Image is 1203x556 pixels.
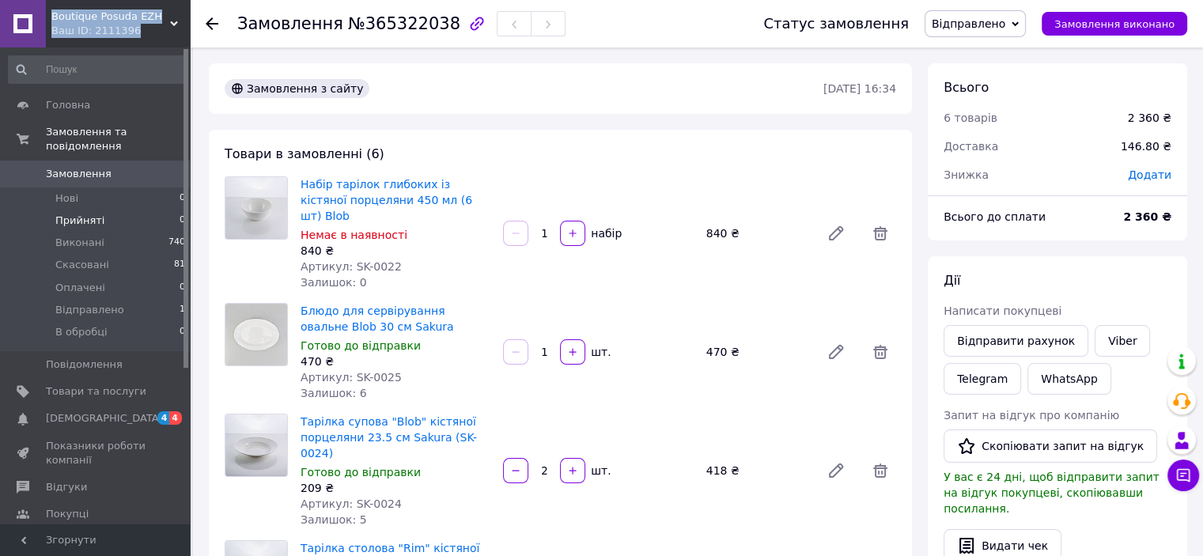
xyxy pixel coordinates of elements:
[301,415,477,460] a: Тарілка супова "Blob" кістяної порцеляни 23.5 см Sakura (SK-0024)
[301,497,402,510] span: Артикул: SK-0024
[944,112,997,124] span: 6 товарів
[864,217,896,249] span: Видалити
[225,146,384,161] span: Товари в замовленні (6)
[180,325,185,339] span: 0
[46,98,90,112] span: Головна
[46,480,87,494] span: Відгуки
[180,281,185,295] span: 0
[180,191,185,206] span: 0
[1054,18,1175,30] span: Замовлення виконано
[944,273,960,288] span: Дії
[55,258,109,272] span: Скасовані
[1027,363,1110,395] a: WhatsApp
[55,214,104,228] span: Прийняті
[174,258,185,272] span: 81
[168,236,185,250] span: 740
[944,471,1159,515] span: У вас є 24 дні, щоб відправити запит на відгук покупцеві, скопіювавши посилання.
[944,325,1088,357] button: Відправити рахунок
[944,409,1119,422] span: Запит на відгук про компанію
[225,79,369,98] div: Замовлення з сайту
[944,168,989,181] span: Знижка
[46,125,190,153] span: Замовлення та повідомлення
[301,513,367,526] span: Залишок: 5
[8,55,187,84] input: Пошук
[46,357,123,372] span: Повідомлення
[820,336,852,368] a: Редагувати
[225,414,287,476] img: Тарілка супова "Blob" кістяної порцеляни 23.5 см Sakura (SK-0024)
[301,371,402,384] span: Артикул: SK-0025
[301,387,367,399] span: Залишок: 6
[763,16,909,32] div: Статус замовлення
[180,214,185,228] span: 0
[46,167,112,181] span: Замовлення
[944,304,1061,317] span: Написати покупцеві
[587,463,612,478] div: шт.
[46,439,146,467] span: Показники роботи компанії
[700,460,814,482] div: 418 ₴
[55,191,78,206] span: Нові
[587,225,623,241] div: набір
[225,304,287,365] img: Блюдо для сервірування овальне Blob 30 см Sakura
[301,178,472,222] a: Набір тарілок глибоких із кістяної порцеляни 450 мл (6 шт) Blob
[157,411,170,425] span: 4
[944,429,1157,463] button: Скопіювати запит на відгук
[301,339,421,352] span: Готово до відправки
[46,411,163,426] span: [DEMOGRAPHIC_DATA]
[1123,210,1171,223] b: 2 360 ₴
[944,363,1021,395] a: Telegram
[932,17,1005,30] span: Відправлено
[944,210,1046,223] span: Всього до сплати
[169,411,182,425] span: 4
[820,455,852,486] a: Редагувати
[1095,325,1150,357] a: Viber
[55,236,104,250] span: Виконані
[820,217,852,249] a: Редагувати
[51,24,190,38] div: Ваш ID: 2111396
[55,325,108,339] span: В обробці
[301,229,407,241] span: Немає в наявності
[55,281,105,295] span: Оплачені
[46,384,146,399] span: Товари та послуги
[301,466,421,478] span: Готово до відправки
[301,354,490,369] div: 470 ₴
[301,260,402,273] span: Артикул: SK-0022
[206,16,218,32] div: Повернутися назад
[348,14,460,33] span: №365322038
[700,341,814,363] div: 470 ₴
[1128,168,1171,181] span: Додати
[301,276,367,289] span: Залишок: 0
[864,336,896,368] span: Видалити
[55,303,124,317] span: Відправлено
[301,304,454,333] a: Блюдо для сервірування овальне Blob 30 см Sakura
[301,243,490,259] div: 840 ₴
[301,480,490,496] div: 209 ₴
[944,80,989,95] span: Всього
[864,455,896,486] span: Видалити
[225,177,287,239] img: Набір тарілок глибоких із кістяної порцеляни 450 мл (6 шт) Blob
[237,14,343,33] span: Замовлення
[823,82,896,95] time: [DATE] 16:34
[46,507,89,521] span: Покупці
[1111,129,1181,164] div: 146.80 ₴
[1128,110,1171,126] div: 2 360 ₴
[944,140,998,153] span: Доставка
[51,9,170,24] span: Boutique Posuda EZH
[587,344,612,360] div: шт.
[1042,12,1187,36] button: Замовлення виконано
[1167,460,1199,491] button: Чат з покупцем
[700,222,814,244] div: 840 ₴
[180,303,185,317] span: 1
